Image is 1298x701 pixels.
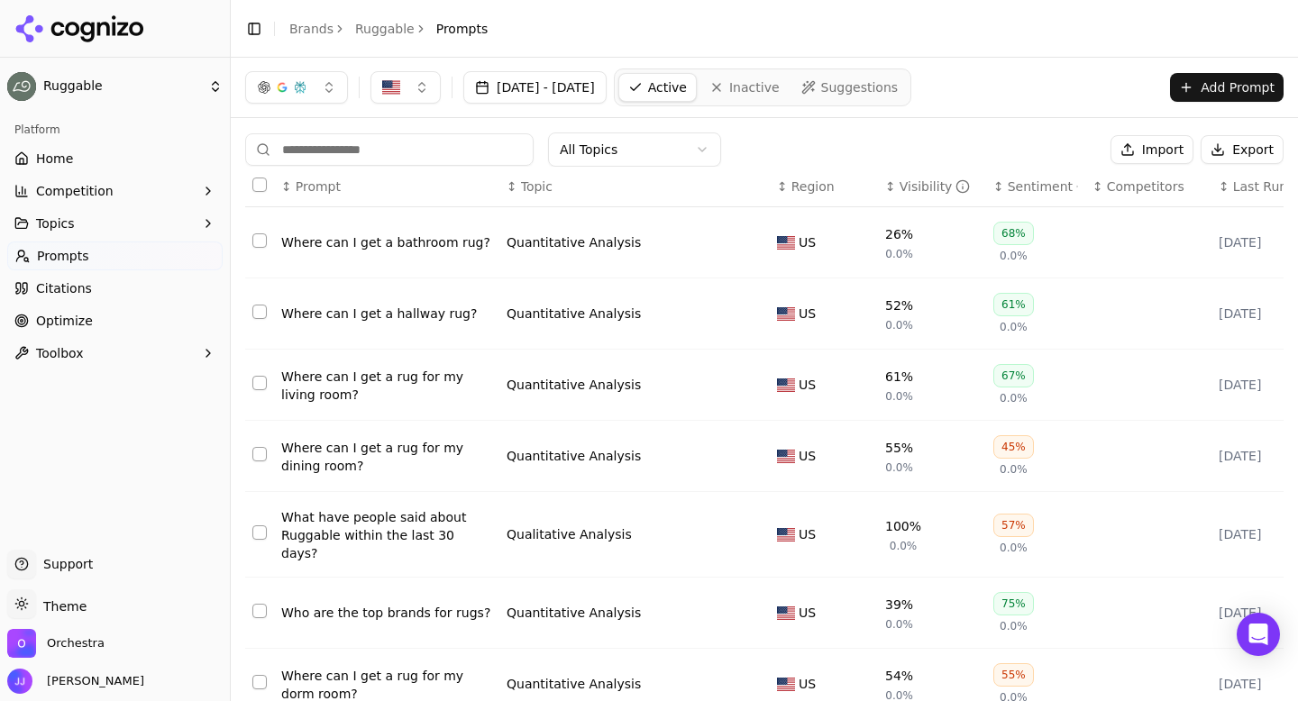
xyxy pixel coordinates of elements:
a: Ruggable [355,20,415,38]
div: 67% [993,364,1034,387]
img: US [382,78,400,96]
a: Active [618,73,697,102]
span: Optimize [36,312,93,330]
button: Select row 2 [252,305,267,319]
div: 26% [885,225,913,243]
span: US [799,233,816,251]
th: Competitors [1085,167,1211,207]
div: Where can I get a rug for my living room? [281,368,492,404]
span: US [799,525,816,543]
div: 55% [993,663,1034,687]
th: Prompt [274,167,499,207]
img: US flag [777,450,795,463]
span: 0.0% [1000,619,1028,633]
div: 75% [993,592,1034,615]
button: Select row 3 [252,376,267,390]
div: Quantitative Analysis [507,233,641,251]
span: Orchestra [47,635,105,651]
span: Support [36,555,93,573]
a: Quantitative Analysis [507,675,641,693]
button: Import [1111,135,1193,164]
span: 0.0% [1000,462,1028,477]
span: Suggestions [821,78,899,96]
button: Select row 5 [252,525,267,540]
span: 0.0% [890,539,918,553]
span: 0.0% [1000,249,1028,263]
a: Home [7,144,223,173]
a: Quantitative Analysis [507,604,641,622]
span: Toolbox [36,344,84,362]
th: sentiment [986,167,1085,207]
span: Theme [36,599,87,614]
span: US [799,604,816,622]
span: 0.0% [1000,541,1028,555]
div: Where can I get a bathroom rug? [281,233,492,251]
div: Sentiment [1008,178,1078,196]
button: Select row 1 [252,233,267,248]
div: 45% [993,435,1034,459]
button: Select row 6 [252,604,267,618]
a: Inactive [700,73,789,102]
a: Where can I get a rug for my dining room? [281,439,492,475]
a: Brands [289,22,334,36]
a: Citations [7,274,223,303]
button: [DATE] - [DATE] [463,71,607,104]
span: Ruggable [43,78,201,95]
span: Citations [36,279,92,297]
img: US flag [777,307,795,321]
img: US flag [777,606,795,620]
button: Select row 4 [252,447,267,461]
span: 0.0% [1000,391,1028,405]
span: Home [36,150,73,168]
span: Topic [521,178,553,196]
th: brandMentionRate [878,167,986,207]
span: 0.0% [885,617,913,632]
span: Inactive [729,78,780,96]
a: Quantitative Analysis [507,376,641,394]
div: Visibility [900,178,971,196]
span: 0.0% [885,389,913,404]
img: Jeff Jensen [7,669,32,694]
div: ↕Visibility [885,178,979,196]
a: Prompts [7,241,223,270]
span: Prompts [37,247,89,265]
span: Last Run [1233,178,1287,196]
img: Ruggable [7,72,36,101]
a: Quantitative Analysis [507,447,641,465]
button: Select all rows [252,178,267,192]
div: ↕Region [777,178,871,196]
img: US flag [777,528,795,542]
div: Quantitative Analysis [507,305,641,323]
span: Prompt [296,178,341,196]
div: ↕Sentiment [993,178,1078,196]
div: 61% [993,293,1034,316]
span: 0.0% [1000,320,1028,334]
div: 100% [885,517,921,535]
button: Open user button [7,669,144,694]
span: Topics [36,214,75,232]
th: Region [770,167,878,207]
button: Export [1201,135,1284,164]
span: US [799,376,816,394]
button: Open organization switcher [7,629,105,658]
button: Add Prompt [1170,73,1284,102]
img: Orchestra [7,629,36,658]
span: [PERSON_NAME] [40,673,144,689]
div: 57% [993,514,1034,537]
nav: breadcrumb [289,20,488,38]
span: US [799,447,816,465]
button: Competition [7,177,223,205]
div: 68% [993,222,1034,245]
div: Open Intercom Messenger [1237,613,1280,656]
a: What have people said about Ruggable within the last 30 days? [281,508,492,562]
a: Where can I get a hallway rug? [281,305,492,323]
span: 0.0% [885,247,913,261]
div: 52% [885,296,913,314]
